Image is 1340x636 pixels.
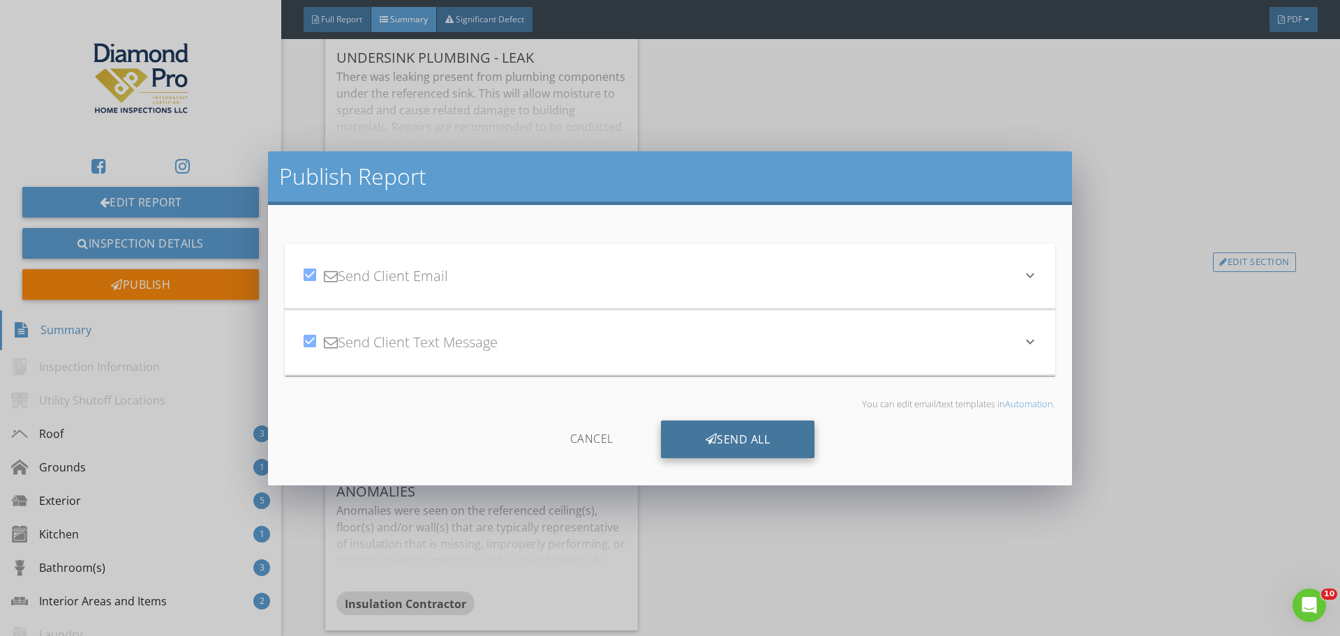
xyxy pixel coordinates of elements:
div: Cancel [526,421,658,458]
div: Send Client Text Message [301,319,1022,366]
div: Send All [661,421,815,458]
i: keyboard_arrow_down [1022,333,1038,350]
i: keyboard_arrow_down [1022,267,1038,284]
span: 10 [1321,589,1337,600]
h2: Publish Report [279,162,1061,190]
a: Automation [1005,397,1053,410]
iframe: Intercom live chat [1293,589,1326,622]
p: You can edit email/text templates in . [285,398,1055,409]
div: Send Client Email [301,252,1022,300]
